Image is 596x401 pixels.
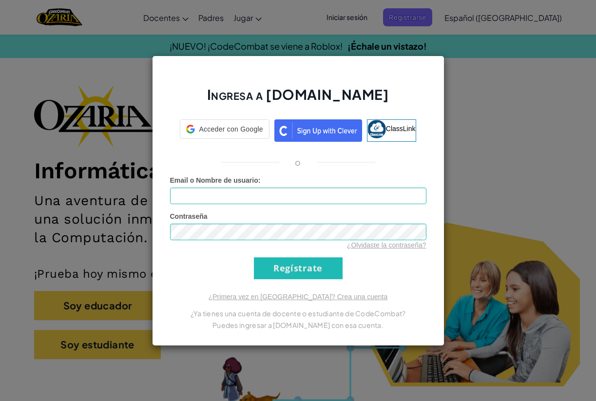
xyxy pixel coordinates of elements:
img: clever_sso_button@2x.png [274,119,362,142]
h2: Ingresa a [DOMAIN_NAME] [170,85,426,114]
span: ClassLink [386,124,416,132]
p: ¿Ya tienes una cuenta de docente o estudiante de CodeCombat? [170,307,426,319]
span: Contraseña [170,212,208,220]
span: Acceder con Google [199,124,263,134]
a: Acceder con Google [180,119,269,142]
input: Regístrate [254,257,343,279]
a: ¿Olvidaste la contraseña? [347,241,426,249]
a: ¿Primera vez en [GEOGRAPHIC_DATA]? Crea una cuenta [209,293,388,301]
p: o [295,156,301,168]
img: classlink-logo-small.png [367,120,386,138]
p: Puedes ingresar a [DOMAIN_NAME] con esa cuenta. [170,319,426,331]
span: Email o Nombre de usuario [170,176,258,184]
div: Acceder con Google [180,119,269,139]
label: : [170,175,261,185]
